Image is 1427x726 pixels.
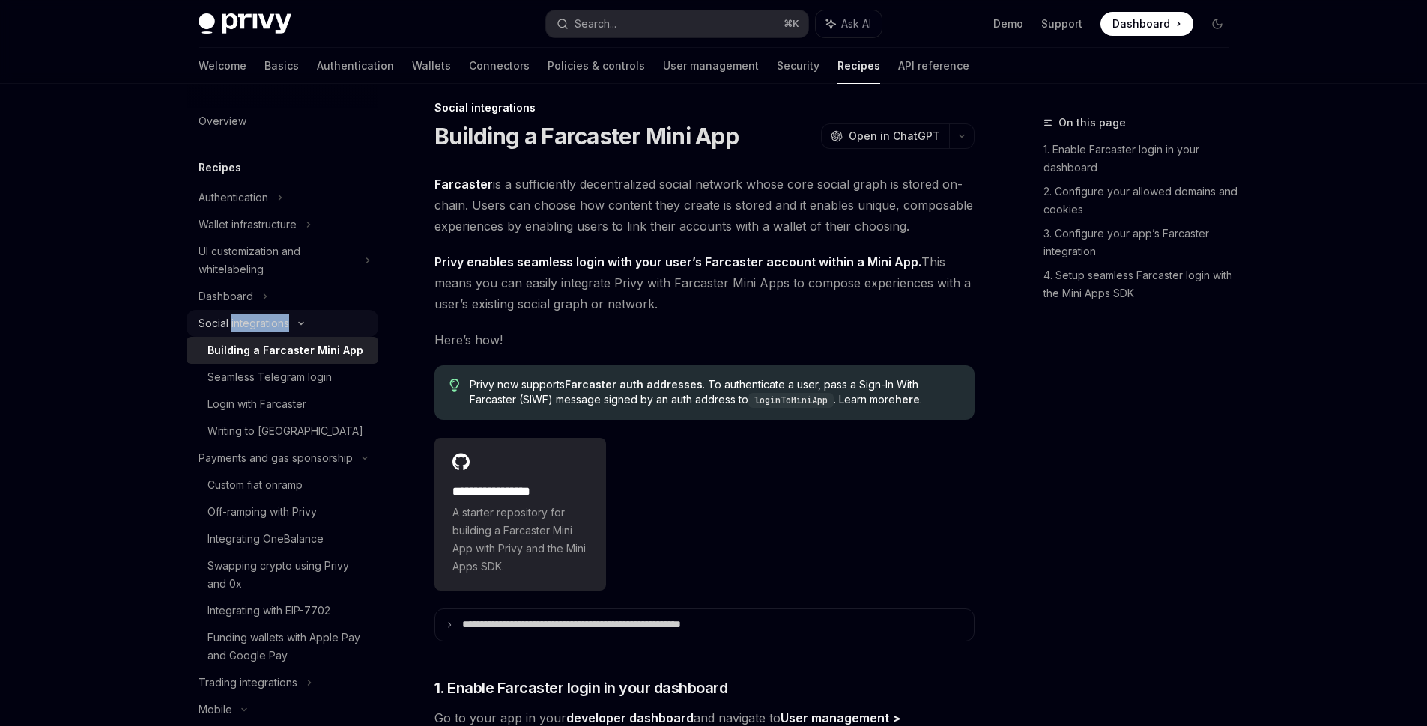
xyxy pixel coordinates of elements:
[207,503,317,521] div: Off-ramping with Privy
[187,108,378,135] a: Overview
[1112,16,1170,31] span: Dashboard
[199,287,253,305] div: Dashboard
[434,438,607,591] a: **** **** **** **A starter repository for building a Farcaster Mini App with Privy and the Mini A...
[207,602,330,620] div: Integrating with EIP-7702
[207,530,324,548] div: Integrating OneBalance
[849,129,940,144] span: Open in ChatGPT
[1043,138,1241,180] a: 1. Enable Farcaster login in your dashboard
[434,123,739,150] h1: Building a Farcaster Mini App
[434,100,975,115] div: Social integrations
[1205,12,1229,36] button: Toggle dark mode
[187,498,378,525] a: Off-ramping with Privy
[207,629,369,665] div: Funding wallets with Apple Pay and Google Pay
[449,379,460,392] svg: Tip
[264,48,299,84] a: Basics
[993,16,1023,31] a: Demo
[199,314,289,332] div: Social integrations
[199,13,291,34] img: dark logo
[199,112,246,130] div: Overview
[199,189,268,207] div: Authentication
[187,337,378,364] a: Building a Farcaster Mini App
[207,341,363,359] div: Building a Farcaster Mini App
[1043,180,1241,222] a: 2. Configure your allowed domains and cookies
[187,597,378,624] a: Integrating with EIP-7702
[434,177,493,192] a: Farcaster
[187,364,378,391] a: Seamless Telegram login
[895,393,920,406] a: here
[784,18,799,30] span: ⌘ K
[816,10,882,37] button: Ask AI
[187,472,378,498] a: Custom fiat onramp
[187,552,378,597] a: Swapping crypto using Privy and 0x
[469,48,530,84] a: Connectors
[748,393,834,408] code: loginToMiniApp
[777,48,819,84] a: Security
[199,216,297,234] div: Wallet infrastructure
[1100,12,1193,36] a: Dashboard
[434,677,728,698] span: 1. Enable Farcaster login in your dashboard
[821,123,949,149] button: Open in ChatGPT
[199,449,353,467] div: Payments and gas sponsorship
[317,48,394,84] a: Authentication
[187,525,378,552] a: Integrating OneBalance
[199,701,232,719] div: Mobile
[412,48,451,84] a: Wallets
[434,254,921,269] strong: Privy enables seamless login with your user’s Farcaster account within a Mini App.
[548,48,645,84] a: Policies & controls
[199,159,241,177] h5: Recipes
[207,395,306,413] div: Login with Farcaster
[565,378,703,391] a: Farcaster auth addresses
[187,418,378,445] a: Writing to [GEOGRAPHIC_DATA]
[452,504,589,576] span: A starter repository for building a Farcaster Mini App with Privy and the Mini Apps SDK.
[187,624,378,669] a: Funding wallets with Apple Pay and Google Pay
[1043,222,1241,263] a: 3. Configure your app’s Farcaster integration
[199,242,356,278] div: UI customization and whitelabeling
[841,16,871,31] span: Ask AI
[663,48,759,84] a: User management
[898,48,969,84] a: API reference
[566,710,694,726] a: developer dashboard
[1058,114,1126,132] span: On this page
[199,48,246,84] a: Welcome
[546,10,808,37] button: Search...⌘K
[187,391,378,418] a: Login with Farcaster
[207,422,363,440] div: Writing to [GEOGRAPHIC_DATA]
[837,48,880,84] a: Recipes
[207,368,332,386] div: Seamless Telegram login
[1043,263,1241,305] a: 4. Setup seamless Farcaster login with the Mini Apps SDK
[470,377,959,408] span: Privy now supports . To authenticate a user, pass a Sign-In With Farcaster (SIWF) message signed ...
[575,15,616,33] div: Search...
[199,674,297,692] div: Trading integrations
[434,174,975,237] span: is a sufficiently decentralized social network whose core social graph is stored on-chain. Users ...
[1041,16,1082,31] a: Support
[434,329,975,350] span: Here’s how!
[434,251,975,314] span: This means you can easily integrate Privy with Farcaster Mini Apps to compose experiences with a ...
[207,476,303,494] div: Custom fiat onramp
[207,557,369,593] div: Swapping crypto using Privy and 0x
